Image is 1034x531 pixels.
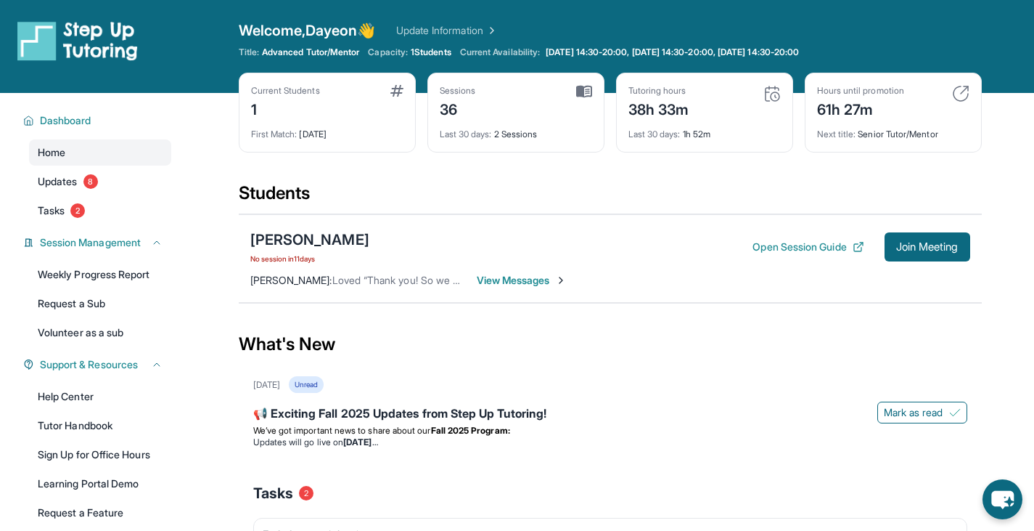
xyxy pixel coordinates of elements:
img: logo [17,20,138,61]
div: Sessions [440,85,476,97]
span: Last 30 days : [440,129,492,139]
a: Help Center [29,384,171,410]
span: Advanced Tutor/Mentor [262,46,359,58]
img: Chevron Right [483,23,498,38]
img: Mark as read [949,407,961,418]
span: Title: [239,46,259,58]
a: Home [29,139,171,166]
span: Welcome, Dayeon 👋 [239,20,376,41]
div: What's New [239,312,982,376]
div: Unread [289,376,324,393]
div: Senior Tutor/Mentor [817,120,969,140]
span: Current Availability: [460,46,540,58]
span: Loved “Thank you! So we will start at 6:30.” [332,274,530,286]
a: Weekly Progress Report [29,262,171,288]
span: [DATE] 14:30-20:00, [DATE] 14:30-20:00, [DATE] 14:30-20:00 [546,46,799,58]
span: Join Meeting [896,243,959,251]
a: [DATE] 14:30-20:00, [DATE] 14:30-20:00, [DATE] 14:30-20:00 [543,46,802,58]
div: Hours until promotion [817,85,904,97]
span: Next title : [817,129,856,139]
div: 1 [251,97,320,120]
a: Request a Sub [29,291,171,317]
img: Chevron-Right [555,275,567,286]
div: 36 [440,97,476,120]
a: Learning Portal Demo [29,471,171,497]
span: [PERSON_NAME] : [250,274,332,286]
div: [DATE] [251,120,403,140]
span: 8 [83,174,98,189]
div: 📢 Exciting Fall 2025 Updates from Step Up Tutoring! [253,405,967,425]
div: [DATE] [253,379,280,391]
button: Open Session Guide [752,240,863,254]
a: Updates8 [29,169,171,195]
span: Session Management [40,235,141,250]
span: View Messages [477,273,567,288]
span: Last 30 days : [628,129,681,139]
span: Mark as read [884,405,943,420]
a: Request a Feature [29,500,171,526]
span: We’ve got important news to share about our [253,425,431,436]
span: First Match : [251,129,298,139]
span: Dashboard [40,113,91,128]
div: 38h 33m [628,97,689,120]
span: Home [38,145,65,160]
span: Tasks [38,203,65,218]
strong: [DATE] [343,437,377,447]
img: card [576,85,592,98]
span: Updates [38,174,78,189]
button: chat-button [982,479,1022,519]
div: Current Students [251,85,320,97]
img: card [390,85,403,97]
button: Dashboard [34,113,163,128]
span: Tasks [253,483,293,503]
img: card [763,85,781,102]
div: 1h 52m [628,120,781,140]
div: Tutoring hours [628,85,689,97]
a: Update Information [396,23,498,38]
span: 1 Students [411,46,451,58]
span: No session in 11 days [250,253,369,264]
button: Session Management [34,235,163,250]
span: Capacity: [368,46,408,58]
button: Mark as read [877,402,967,423]
strong: Fall 2025 Program: [431,425,510,436]
div: 2 Sessions [440,120,592,140]
li: Updates will go live on [253,437,967,448]
a: Tutor Handbook [29,413,171,439]
a: Tasks2 [29,198,171,224]
button: Support & Resources [34,357,163,372]
a: Volunteer as a sub [29,320,171,346]
div: [PERSON_NAME] [250,230,369,250]
div: Students [239,182,982,214]
span: 2 [299,486,313,500]
a: Sign Up for Office Hours [29,442,171,468]
div: 61h 27m [817,97,904,120]
span: Support & Resources [40,357,138,372]
img: card [952,85,969,102]
button: Join Meeting [885,232,970,262]
span: 2 [70,203,85,218]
